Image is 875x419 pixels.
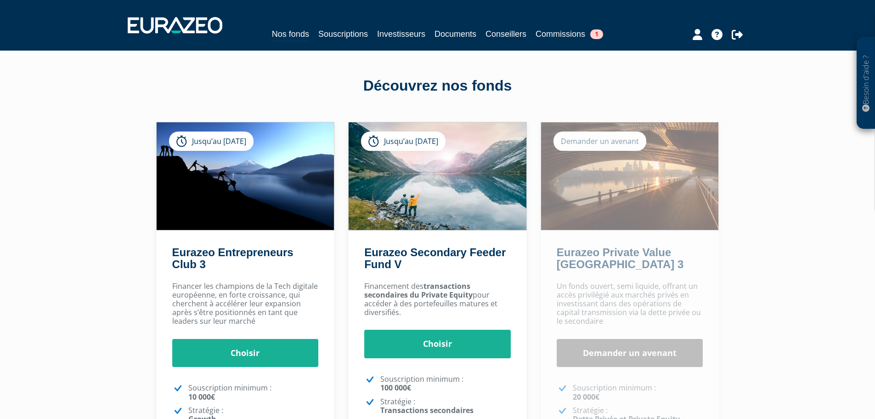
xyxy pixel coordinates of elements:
[377,28,425,40] a: Investisseurs
[364,246,506,270] a: Eurazeo Secondary Feeder Fund V
[128,17,222,34] img: 1732889491-logotype_eurazeo_blanc_rvb.png
[380,405,474,415] strong: Transactions secondaires
[380,375,511,392] p: Souscription minimum :
[172,339,319,367] a: Choisir
[485,28,526,40] a: Conseillers
[557,282,703,326] p: Un fonds ouvert, semi liquide, offrant un accès privilégié aux marchés privés en investissant dan...
[349,122,526,230] img: Eurazeo Secondary Feeder Fund V
[573,392,599,402] strong: 20 000€
[188,392,215,402] strong: 10 000€
[318,28,368,40] a: Souscriptions
[172,282,319,326] p: Financer les champions de la Tech digitale européenne, en forte croissance, qui cherchent à accél...
[157,122,334,230] img: Eurazeo Entrepreneurs Club 3
[364,282,511,317] p: Financement des pour accéder à des portefeuilles matures et diversifiés.
[380,383,411,393] strong: 100 000€
[536,28,603,40] a: Commissions1
[361,132,446,151] div: Jusqu’au [DATE]
[169,132,254,151] div: Jusqu’au [DATE]
[541,122,719,230] img: Eurazeo Private Value Europe 3
[590,29,603,39] span: 1
[176,75,700,97] div: Découvrez nos fonds
[557,246,683,270] a: Eurazeo Private Value [GEOGRAPHIC_DATA] 3
[172,246,294,270] a: Eurazeo Entrepreneurs Club 3
[188,384,319,401] p: Souscription minimum :
[861,42,871,125] p: Besoin d'aide ?
[557,339,703,367] a: Demander un avenant
[573,384,703,401] p: Souscription minimum :
[435,28,476,40] a: Documents
[364,281,473,300] strong: transactions secondaires du Private Equity
[380,397,511,415] p: Stratégie :
[553,132,646,151] div: Demander un avenant
[272,28,309,42] a: Nos fonds
[364,330,511,358] a: Choisir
